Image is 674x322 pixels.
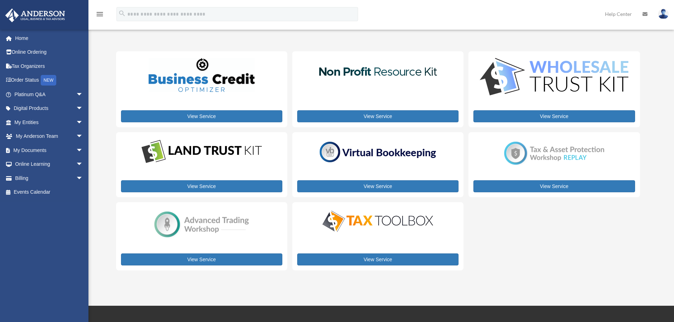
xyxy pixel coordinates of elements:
a: Online Learningarrow_drop_down [5,157,94,171]
div: NEW [41,75,56,86]
a: View Service [473,180,635,192]
span: arrow_drop_down [76,143,90,158]
a: Home [5,31,94,45]
span: arrow_drop_down [76,101,90,116]
a: Online Ordering [5,45,94,59]
i: search [118,10,126,17]
span: arrow_drop_down [76,129,90,144]
a: View Service [297,253,459,265]
a: Digital Productsarrow_drop_down [5,101,90,116]
a: My Entitiesarrow_drop_down [5,115,94,129]
a: menu [96,12,104,18]
span: arrow_drop_down [76,157,90,172]
a: Tax Organizers [5,59,94,73]
span: arrow_drop_down [76,171,90,186]
a: My Documentsarrow_drop_down [5,143,94,157]
a: Billingarrow_drop_down [5,171,94,185]
a: My Anderson Teamarrow_drop_down [5,129,94,144]
a: View Service [121,253,282,265]
a: Platinum Q&Aarrow_drop_down [5,87,94,101]
img: User Pic [658,9,669,19]
span: arrow_drop_down [76,115,90,130]
span: arrow_drop_down [76,87,90,102]
a: View Service [473,110,635,122]
i: menu [96,10,104,18]
a: View Service [297,110,459,122]
a: View Service [121,180,282,192]
img: Anderson Advisors Platinum Portal [3,8,67,22]
a: Events Calendar [5,185,94,199]
a: Order StatusNEW [5,73,94,88]
a: View Service [121,110,282,122]
a: View Service [297,180,459,192]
